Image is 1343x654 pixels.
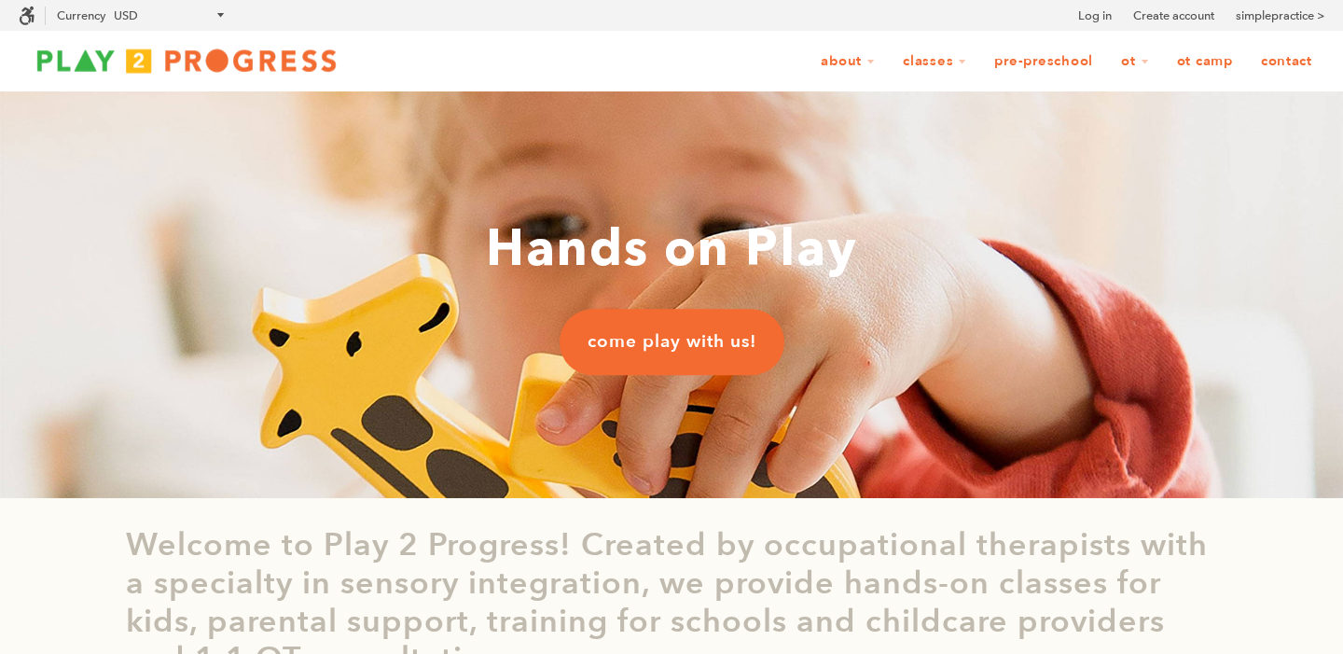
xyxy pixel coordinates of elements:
[588,330,756,355] span: come play with us!
[1109,44,1161,79] a: OT
[1078,7,1112,25] a: Log in
[809,44,887,79] a: About
[19,42,354,79] img: Play2Progress logo
[1236,7,1324,25] a: simplepractice >
[891,44,978,79] a: Classes
[560,310,784,375] a: come play with us!
[1133,7,1214,25] a: Create account
[1165,44,1245,79] a: OT Camp
[982,44,1105,79] a: Pre-Preschool
[1249,44,1324,79] a: Contact
[57,8,105,22] label: Currency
